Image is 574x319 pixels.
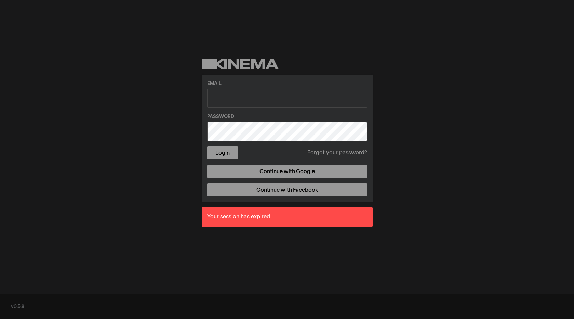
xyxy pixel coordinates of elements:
label: Email [207,80,367,87]
a: Continue with Facebook [207,183,367,196]
div: Your session has expired [202,207,373,227]
a: Forgot your password? [307,149,367,157]
a: Continue with Google [207,165,367,178]
button: Login [207,146,238,159]
div: v0.5.8 [11,303,563,310]
label: Password [207,113,367,120]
